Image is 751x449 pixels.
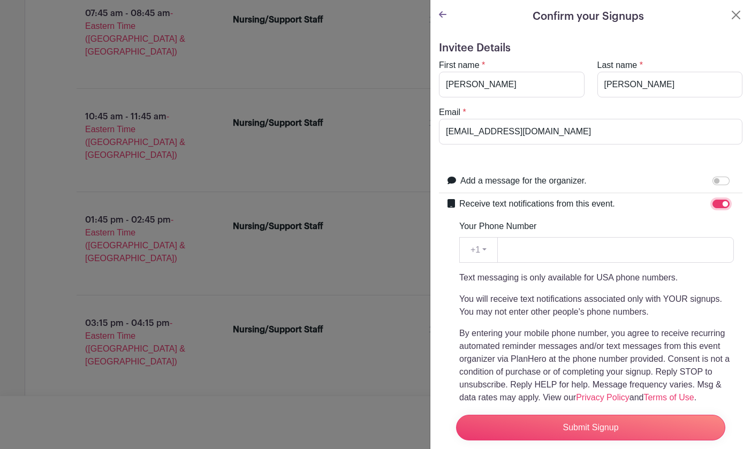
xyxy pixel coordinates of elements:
label: Last name [597,59,638,72]
a: Privacy Policy [576,393,629,402]
button: Close [730,9,742,21]
p: You will receive text notifications associated only with YOUR signups. You may not enter other pe... [459,293,734,318]
button: +1 [459,237,498,263]
label: First name [439,59,480,72]
label: Email [439,106,460,119]
a: Terms of Use [643,393,694,402]
h5: Confirm your Signups [533,9,644,25]
label: Add a message for the organizer. [460,174,587,187]
p: By entering your mobile phone number, you agree to receive recurring automated reminder messages ... [459,327,734,404]
input: Submit Signup [456,415,725,440]
label: Receive text notifications from this event. [459,197,615,210]
p: Text messaging is only available for USA phone numbers. [459,271,734,284]
h5: Invitee Details [439,42,742,55]
label: Your Phone Number [459,220,536,233]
